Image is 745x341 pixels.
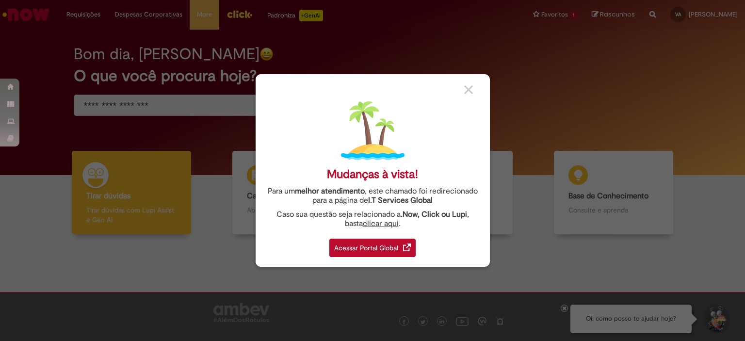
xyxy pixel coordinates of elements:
img: redirect_link.png [403,244,411,251]
strong: .Now, Click ou Lupi [401,210,467,219]
strong: melhor atendimento [295,186,365,196]
div: Acessar Portal Global [329,239,416,257]
div: Mudanças à vista! [327,167,418,181]
img: close_button_grey.png [464,85,473,94]
div: Caso sua questão seja relacionado a , basta . [263,210,483,228]
a: I.T Services Global [368,190,433,205]
a: Acessar Portal Global [329,233,416,257]
a: clicar aqui [363,213,399,228]
img: island.png [341,99,405,162]
div: Para um , este chamado foi redirecionado para a página de [263,187,483,205]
